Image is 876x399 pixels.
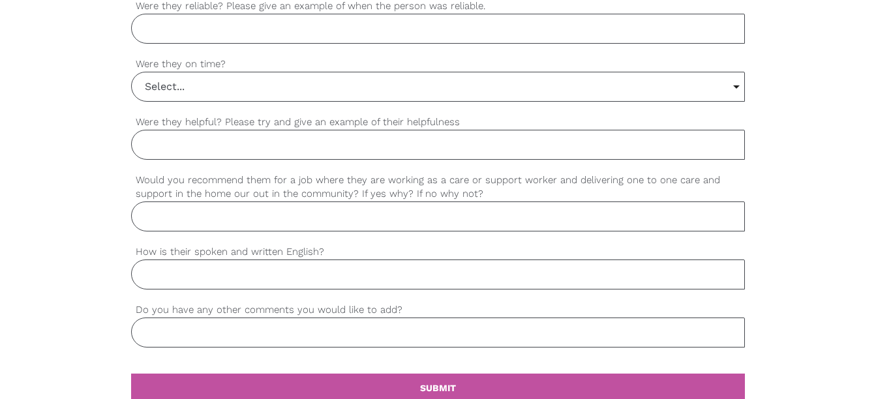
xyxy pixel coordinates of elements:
[131,115,744,130] label: Were they helpful? Please try and give an example of their helpfulness
[131,57,744,72] label: Were they on time?
[131,303,744,318] label: Do you have any other comments you would like to add?
[420,383,456,393] b: SUBMIT
[131,244,744,259] label: How is their spoken and written English?
[131,173,744,201] label: Would you recommend them for a job where they are working as a care or support worker and deliver...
